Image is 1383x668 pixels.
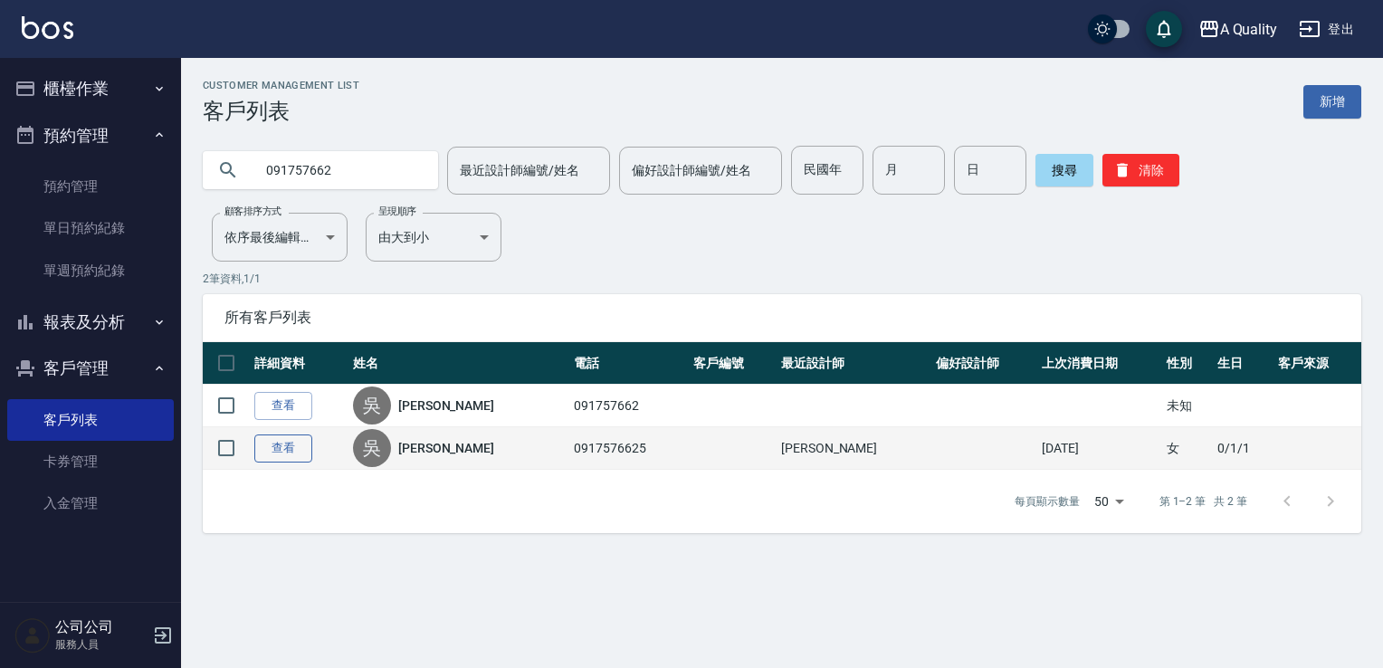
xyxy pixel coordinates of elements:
[1035,154,1093,186] button: 搜尋
[1162,427,1213,470] td: 女
[353,429,391,467] div: 吳
[1303,85,1361,119] a: 新增
[7,345,174,392] button: 客戶管理
[1273,342,1361,385] th: 客戶來源
[569,342,689,385] th: 電話
[253,146,424,195] input: 搜尋關鍵字
[7,207,174,249] a: 單日預約紀錄
[7,482,174,524] a: 入金管理
[224,309,1340,327] span: 所有客戶列表
[55,618,148,636] h5: 公司公司
[398,396,494,415] a: [PERSON_NAME]
[203,271,1361,287] p: 2 筆資料, 1 / 1
[14,617,51,654] img: Person
[22,16,73,39] img: Logo
[7,441,174,482] a: 卡券管理
[7,65,174,112] button: 櫃檯作業
[1146,11,1182,47] button: save
[1102,154,1179,186] button: 清除
[7,399,174,441] a: 客戶列表
[203,80,359,91] h2: Customer Management List
[1220,18,1278,41] div: A Quality
[224,205,281,218] label: 顧客排序方式
[250,342,348,385] th: 詳細資料
[212,213,348,262] div: 依序最後編輯時間
[931,342,1037,385] th: 偏好設計師
[254,392,312,420] a: 查看
[348,342,570,385] th: 姓名
[1015,493,1080,510] p: 每頁顯示數量
[1087,477,1130,526] div: 50
[203,99,359,124] h3: 客戶列表
[353,386,391,425] div: 吳
[1037,427,1162,470] td: [DATE]
[689,342,777,385] th: 客戶編號
[1213,342,1273,385] th: 生日
[1162,342,1213,385] th: 性別
[378,205,416,218] label: 呈現順序
[1162,385,1213,427] td: 未知
[366,213,501,262] div: 由大到小
[254,434,312,463] a: 查看
[1159,493,1247,510] p: 第 1–2 筆 共 2 筆
[1292,13,1361,46] button: 登出
[777,342,931,385] th: 最近設計師
[569,385,689,427] td: 091757662
[777,427,931,470] td: [PERSON_NAME]
[1037,342,1162,385] th: 上次消費日期
[1213,427,1273,470] td: 0/1/1
[7,112,174,159] button: 預約管理
[7,250,174,291] a: 單週預約紀錄
[569,427,689,470] td: 0917576625
[1191,11,1285,48] button: A Quality
[398,439,494,457] a: [PERSON_NAME]
[7,299,174,346] button: 報表及分析
[7,166,174,207] a: 預約管理
[55,636,148,653] p: 服務人員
